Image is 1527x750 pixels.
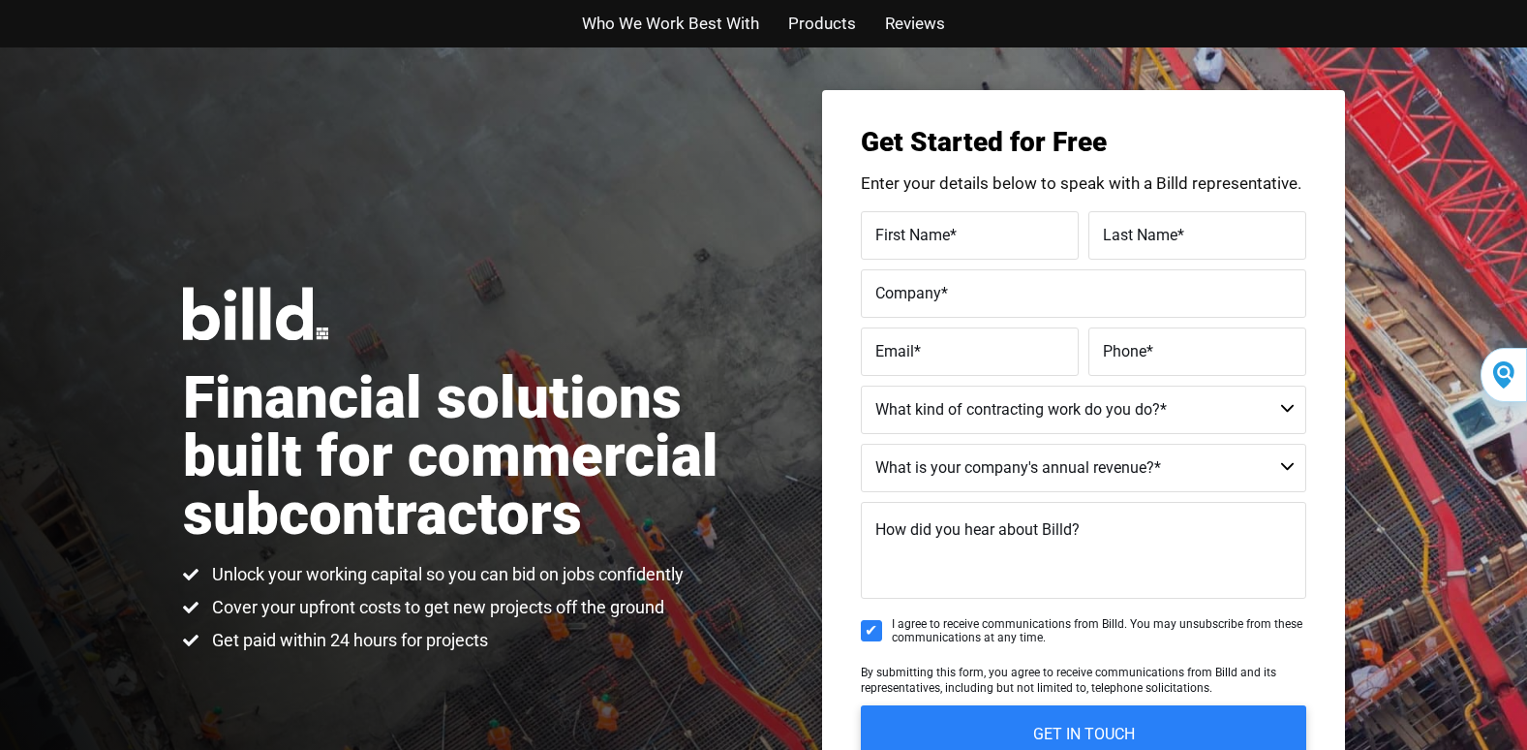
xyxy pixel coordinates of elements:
span: Last Name [1103,225,1177,243]
input: I agree to receive communications from Billd. You may unsubscribe from these communications at an... [861,620,882,641]
h3: Get Started for Free [861,129,1306,156]
span: By submitting this form, you agree to receive communications from Billd and its representatives, ... [861,666,1276,695]
a: Products [788,10,856,38]
span: Cover your upfront costs to get new projects off the ground [207,596,664,619]
span: Get paid within 24 hours for projects [207,629,488,652]
span: Phone [1103,341,1146,359]
a: Reviews [885,10,945,38]
span: First Name [875,225,950,243]
span: Email [875,341,914,359]
a: Who We Work Best With [582,10,759,38]
p: Enter your details below to speak with a Billd representative. [861,175,1306,192]
span: Company [875,283,941,301]
h1: Financial solutions built for commercial subcontractors [183,369,764,544]
span: Unlock your working capital so you can bid on jobs confidently [207,563,684,586]
span: I agree to receive communications from Billd. You may unsubscribe from these communications at an... [892,617,1306,645]
span: How did you hear about Billd? [875,520,1080,539]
